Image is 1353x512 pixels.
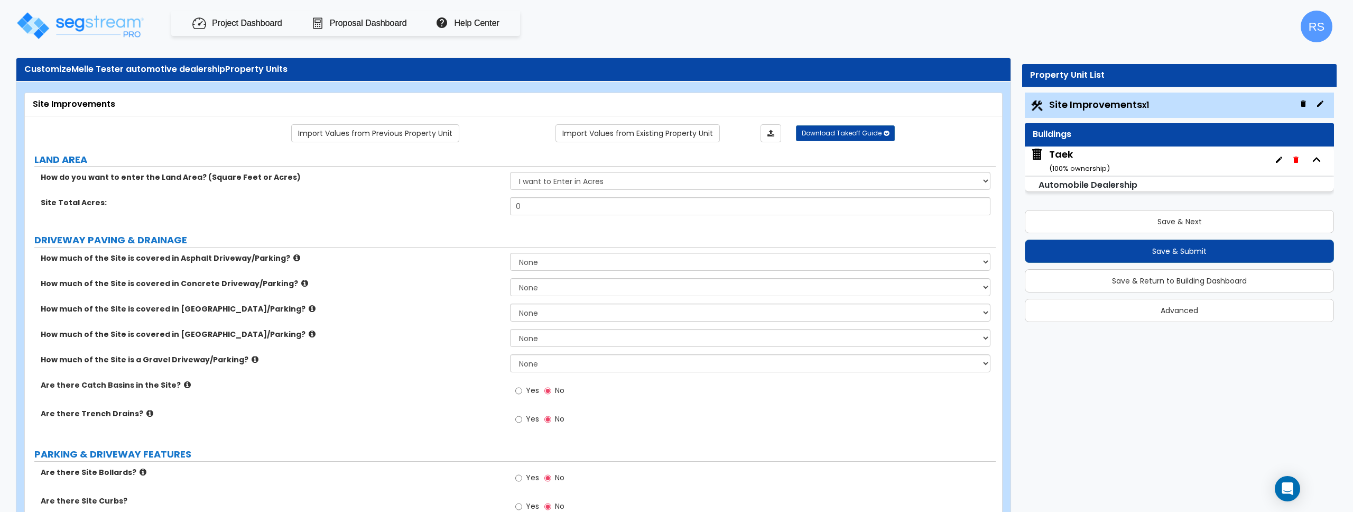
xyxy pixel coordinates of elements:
label: Are there Catch Basins in the Site? [41,380,502,390]
span: Yes [526,414,539,424]
label: Are there Site Curbs? [41,496,502,506]
a: Project Dashboard [212,18,282,29]
i: click for more info! [301,279,308,287]
input: Yes [515,472,522,484]
div: Open Intercom Messenger [1275,476,1300,501]
input: No [544,472,551,484]
a: Import the dynamic attribute values from previous properties. [291,124,459,142]
label: How much of the Site is a Gravel Driveway/Parking? [41,354,502,365]
label: DRIVEWAY PAVING & DRAINAGE [34,233,996,247]
span: No [555,501,564,511]
div: Customize Property Units [24,63,1003,76]
label: Are there Site Bollards? [41,467,502,478]
button: Download Takeoff Guide [796,125,895,141]
img: Construction.png [1030,99,1044,113]
a: Import the dynamic attributes value through Excel sheet [761,124,781,142]
span: Site Improvements [1049,98,1149,111]
button: Save & Next [1025,210,1334,233]
i: click for more info! [309,330,316,338]
span: No [555,472,564,483]
a: Import the dynamic attribute values from existing properties. [555,124,720,142]
label: How much of the Site is covered in [GEOGRAPHIC_DATA]/Parking? [41,329,502,340]
label: How do you want to enter the Land Area? (Square Feet or Acres) [41,172,502,182]
span: RS [1301,11,1332,42]
i: click for more info! [309,305,316,313]
span: Taek [1030,148,1110,175]
i: click for more info! [293,254,300,262]
a: Proposal Dashboard [330,18,407,29]
span: Download Takeoff Guide [802,129,882,138]
img: Logo [15,11,145,41]
div: Property Unit List [1030,69,1329,81]
button: Save & Submit [1025,240,1334,263]
i: click for more info! [184,381,191,389]
span: Yes [526,472,539,483]
div: Buildings [1033,129,1326,141]
label: How much of the Site is covered in Asphalt Driveway/Parking? [41,253,502,263]
span: Melle Tester automotive dealership [71,63,225,75]
span: Yes [526,501,539,511]
input: Yes [515,414,522,425]
span: No [555,414,564,424]
button: Save & Return to Building Dashboard [1025,269,1334,292]
i: click for more info! [252,355,258,363]
small: ( 100 % ownership) [1049,163,1110,173]
span: No [555,385,564,396]
input: Yes [515,385,522,397]
small: Automobile Dealership [1039,179,1137,191]
input: No [544,385,551,397]
label: Are there Trench Drains? [41,408,502,419]
input: No [544,414,551,425]
i: click for more info! [140,468,146,476]
span: Yes [526,385,539,396]
label: Site Total Acres: [41,197,502,208]
i: click for more info! [146,409,153,417]
label: LAND AREA [34,153,996,167]
div: Taek [1049,148,1110,175]
label: How much of the Site is covered in Concrete Driveway/Parking? [41,278,502,289]
img: building.svg [1030,148,1044,161]
button: Advanced [1025,299,1334,322]
a: Help Center [455,17,499,30]
small: x1 [1142,99,1149,111]
label: How much of the Site is covered in [GEOGRAPHIC_DATA]/Parking? [41,304,502,314]
label: PARKING & DRIVEWAY FEATURES [34,447,996,461]
div: Site Improvements [33,98,994,111]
